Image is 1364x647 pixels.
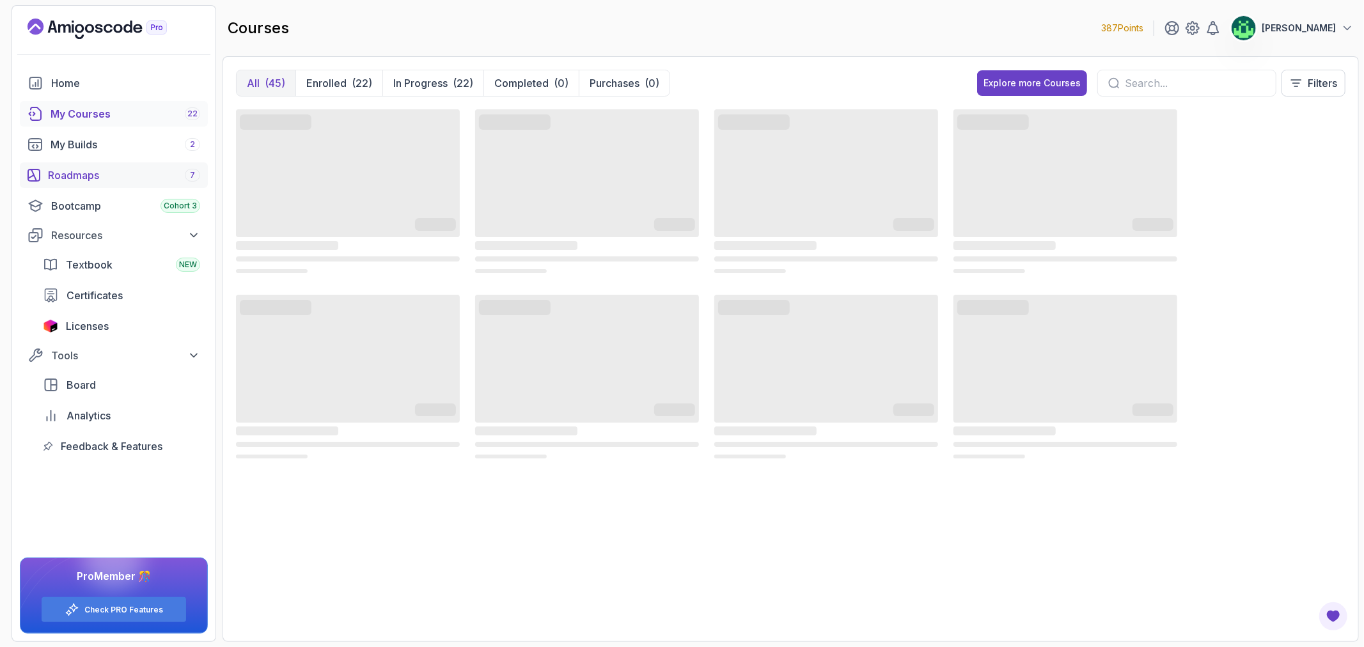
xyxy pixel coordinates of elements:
[1231,15,1354,41] button: user profile image[PERSON_NAME]
[714,292,938,462] div: card loading ui
[714,256,938,261] span: ‌
[236,455,308,458] span: ‌
[51,75,200,91] div: Home
[35,283,208,308] a: certificates
[1318,601,1349,632] button: Open Feedback Button
[953,256,1177,261] span: ‌
[236,442,460,447] span: ‌
[236,107,460,277] div: card loading ui
[382,70,483,96] button: In Progress(22)
[953,269,1025,273] span: ‌
[51,198,200,214] div: Bootcamp
[714,107,938,277] div: card loading ui
[35,313,208,339] a: licenses
[714,241,817,250] span: ‌
[475,109,699,237] span: ‌
[475,241,577,250] span: ‌
[236,256,460,261] span: ‌
[1133,406,1173,416] span: ‌
[48,168,200,183] div: Roadmaps
[35,252,208,277] a: textbook
[228,18,289,38] h2: courses
[1232,16,1256,40] img: user profile image
[893,406,934,416] span: ‌
[475,292,699,462] div: card loading ui
[475,455,547,458] span: ‌
[714,109,938,237] span: ‌
[714,455,786,458] span: ‌
[164,201,197,211] span: Cohort 3
[475,295,699,423] span: ‌
[240,117,311,127] span: ‌
[953,241,1056,250] span: ‌
[61,439,162,454] span: Feedback & Features
[27,19,196,39] a: Landing page
[67,288,123,303] span: Certificates
[84,605,163,615] a: Check PRO Features
[984,77,1081,90] div: Explore more Courses
[483,70,579,96] button: Completed(0)
[20,193,208,219] a: bootcamp
[953,107,1177,277] div: card loading ui
[51,348,200,363] div: Tools
[393,75,448,91] p: In Progress
[190,139,195,150] span: 2
[714,269,786,273] span: ‌
[479,302,551,313] span: ‌
[20,224,208,247] button: Resources
[1101,22,1143,35] p: 387 Points
[1308,75,1337,91] p: Filters
[494,75,549,91] p: Completed
[718,302,790,313] span: ‌
[654,406,695,416] span: ‌
[475,426,577,435] span: ‌
[1133,221,1173,231] span: ‌
[43,320,58,332] img: jetbrains icon
[893,221,934,231] span: ‌
[1262,22,1336,35] p: [PERSON_NAME]
[20,162,208,188] a: roadmaps
[479,117,551,127] span: ‌
[236,292,460,462] div: card loading ui
[236,426,338,435] span: ‌
[714,426,817,435] span: ‌
[1282,70,1345,97] button: Filters
[66,318,109,334] span: Licenses
[957,302,1029,313] span: ‌
[35,372,208,398] a: board
[718,117,790,127] span: ‌
[66,257,113,272] span: Textbook
[645,75,659,91] div: (0)
[179,260,197,270] span: NEW
[67,408,111,423] span: Analytics
[475,256,699,261] span: ‌
[352,75,372,91] div: (22)
[236,241,338,250] span: ‌
[190,170,195,180] span: 7
[265,75,285,91] div: (45)
[475,442,699,447] span: ‌
[977,70,1087,96] button: Explore more Courses
[953,292,1177,462] div: card loading ui
[51,137,200,152] div: My Builds
[240,302,311,313] span: ‌
[20,101,208,127] a: courses
[579,70,670,96] button: Purchases(0)
[953,426,1056,435] span: ‌
[41,596,187,623] button: Check PRO Features
[35,403,208,428] a: analytics
[953,442,1177,447] span: ‌
[51,106,200,121] div: My Courses
[714,295,938,423] span: ‌
[306,75,347,91] p: Enrolled
[714,442,938,447] span: ‌
[51,228,200,243] div: Resources
[453,75,473,91] div: (22)
[1125,75,1266,91] input: Search...
[953,295,1177,423] span: ‌
[554,75,568,91] div: (0)
[475,269,547,273] span: ‌
[236,295,460,423] span: ‌
[236,269,308,273] span: ‌
[590,75,639,91] p: Purchases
